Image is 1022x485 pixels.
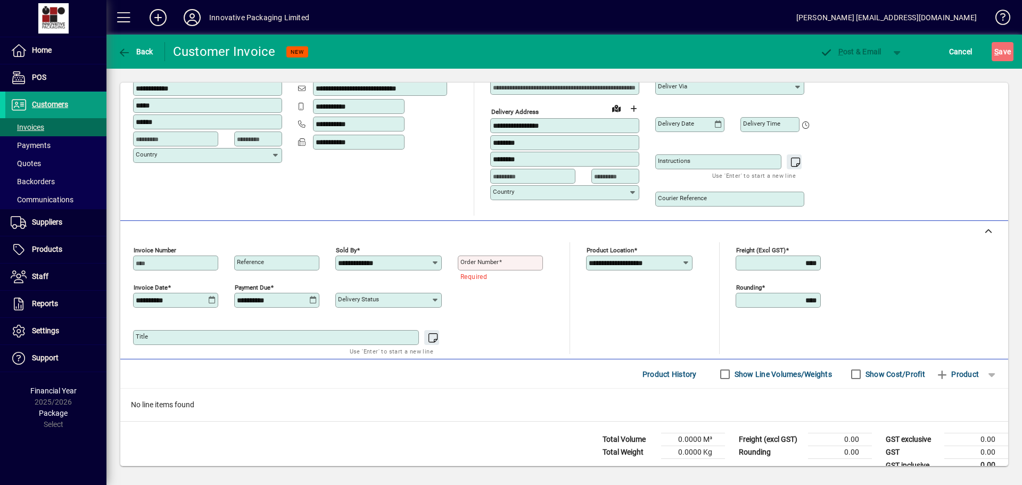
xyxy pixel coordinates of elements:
span: ost & Email [820,47,881,56]
td: GST inclusive [880,459,944,472]
td: 0.00 [944,433,1008,446]
span: Quotes [11,159,41,168]
td: Total Weight [597,446,661,459]
mat-label: Country [493,188,514,195]
span: Backorders [11,177,55,186]
span: P [838,47,843,56]
a: Suppliers [5,209,106,236]
a: Settings [5,318,106,344]
app-page-header-button: Back [106,42,165,61]
a: POS [5,64,106,91]
mat-hint: Use 'Enter' to start a new line [350,345,433,357]
button: Back [115,42,156,61]
mat-label: Reference [237,258,264,266]
span: Product History [642,366,697,383]
a: Knowledge Base [987,2,1009,37]
button: Save [992,42,1013,61]
span: POS [32,73,46,81]
mat-label: Payment due [235,284,270,291]
mat-label: Order number [460,258,499,266]
a: Backorders [5,172,106,191]
span: Financial Year [30,387,77,395]
td: 0.0000 M³ [661,433,725,446]
a: Payments [5,136,106,154]
mat-label: Rounding [736,284,762,291]
span: Back [118,47,153,56]
button: Post & Email [814,42,887,61]
mat-label: Product location [587,246,634,254]
mat-label: Courier Reference [658,194,707,202]
span: Reports [32,299,58,308]
span: Invoices [11,123,44,131]
mat-label: Deliver via [658,83,687,90]
span: Support [32,354,59,362]
span: Settings [32,326,59,335]
mat-error: Required [460,270,534,282]
button: Product [930,365,984,384]
a: Home [5,37,106,64]
mat-label: Instructions [658,157,690,165]
td: GST [880,446,944,459]
label: Show Line Volumes/Weights [732,369,832,380]
div: [PERSON_NAME] [EMAIL_ADDRESS][DOMAIN_NAME] [796,9,977,26]
span: Payments [11,141,51,150]
span: Products [32,245,62,253]
a: View on map [608,100,625,117]
a: Products [5,236,106,263]
a: Staff [5,264,106,290]
span: S [994,47,999,56]
a: Reports [5,291,106,317]
span: Cancel [949,43,972,60]
div: No line items found [120,389,1008,421]
td: 0.00 [944,446,1008,459]
mat-label: Sold by [336,246,357,254]
a: Support [5,345,106,372]
label: Show Cost/Profit [863,369,925,380]
td: Freight (excl GST) [733,433,808,446]
td: GST exclusive [880,433,944,446]
button: Add [141,8,175,27]
mat-hint: Use 'Enter' to start a new line [712,169,796,182]
span: Staff [32,272,48,281]
a: Communications [5,191,106,209]
span: Package [39,409,68,417]
span: Customers [32,100,68,109]
td: Rounding [733,446,808,459]
mat-label: Delivery status [338,295,379,303]
a: Quotes [5,154,106,172]
span: ave [994,43,1011,60]
span: Suppliers [32,218,62,226]
span: Communications [11,195,73,204]
mat-label: Title [136,333,148,340]
td: 0.0000 Kg [661,446,725,459]
a: Invoices [5,118,106,136]
td: Total Volume [597,433,661,446]
mat-label: Country [136,151,157,158]
div: Innovative Packaging Limited [209,9,309,26]
span: NEW [291,48,304,55]
div: Customer Invoice [173,43,276,60]
button: Profile [175,8,209,27]
mat-label: Invoice date [134,284,168,291]
mat-label: Delivery time [743,120,780,127]
mat-label: Freight (excl GST) [736,246,786,254]
td: 0.00 [944,459,1008,472]
button: Cancel [946,42,975,61]
td: 0.00 [808,433,872,446]
span: Product [936,366,979,383]
button: Choose address [625,100,642,117]
button: Product History [638,365,701,384]
mat-label: Invoice number [134,246,176,254]
td: 0.00 [808,446,872,459]
mat-label: Delivery date [658,120,694,127]
span: Home [32,46,52,54]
